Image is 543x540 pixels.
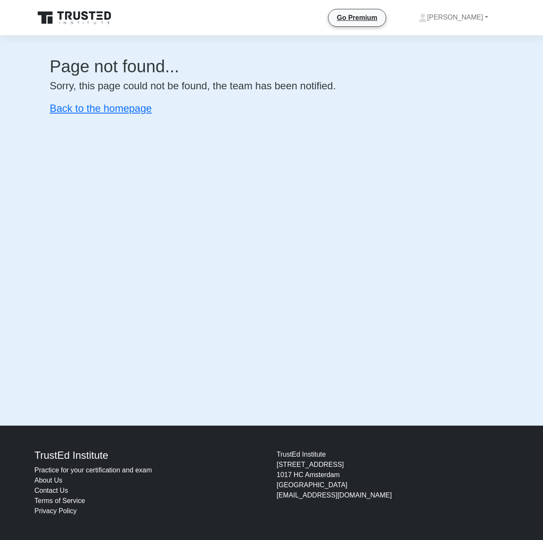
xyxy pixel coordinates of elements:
a: About Us [34,477,62,484]
h1: Page not found... [50,56,493,77]
a: Terms of Service [34,497,85,504]
h4: Sorry, this page could not be found, the team has been notified. [50,80,493,92]
div: TrustEd Institute [STREET_ADDRESS] 1017 HC Amsterdam [GEOGRAPHIC_DATA] [EMAIL_ADDRESS][DOMAIN_NAME] [271,449,514,516]
h4: TrustEd Institute [34,449,266,462]
a: Back to the homepage [50,102,152,114]
a: Privacy Policy [34,507,77,514]
a: Go Premium [332,12,382,23]
a: Practice for your certification and exam [34,466,152,474]
a: [PERSON_NAME] [398,9,509,26]
a: Contact Us [34,487,68,494]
